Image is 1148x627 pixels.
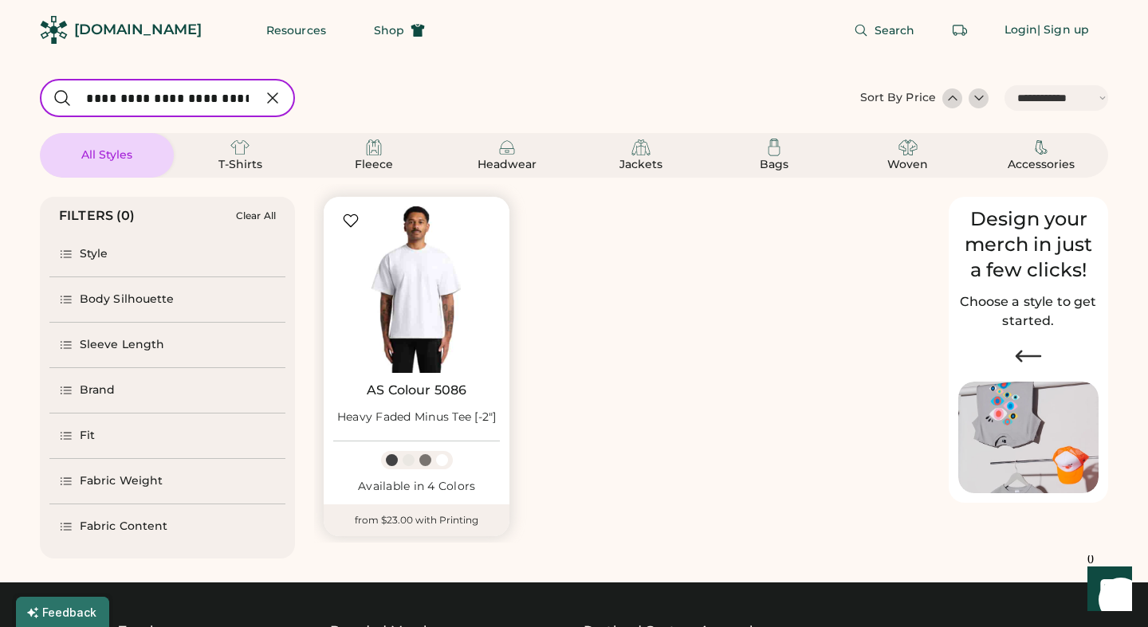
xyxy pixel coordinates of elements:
div: Fit [80,428,95,444]
div: Bags [738,157,810,173]
div: Login [1005,22,1038,38]
img: Jackets Icon [631,138,651,157]
div: Sleeve Length [80,337,164,353]
div: Available in 4 Colors [333,479,500,495]
img: Image of Lisa Congdon Eye Print on T-Shirt and Hat [958,382,1099,494]
div: Headwear [471,157,543,173]
div: Heavy Faded Minus Tee [-2"] [337,410,497,425]
div: Woven [872,157,944,173]
div: Design your merch in just a few clicks! [958,206,1099,283]
img: Headwear Icon [497,138,517,157]
div: from $23.00 with Printing [324,504,509,536]
img: Woven Icon [898,138,918,157]
div: Fabric Content [80,519,167,535]
img: T-Shirts Icon [230,138,250,157]
img: Accessories Icon [1032,138,1051,157]
button: Retrieve an order [944,14,976,46]
div: All Styles [71,147,143,163]
div: Fleece [338,157,410,173]
img: AS Colour 5086 Heavy Faded Minus Tee [-2"] [333,206,500,373]
img: Bags Icon [765,138,784,157]
div: Clear All [236,210,276,221]
div: Brand [80,382,116,398]
div: [DOMAIN_NAME] [74,20,202,40]
span: Shop [374,25,404,36]
button: Search [835,14,934,46]
a: AS Colour 5086 [367,382,466,398]
div: Body Silhouette [80,292,175,308]
div: Style [80,246,108,262]
div: Accessories [1005,157,1077,173]
div: | Sign up [1037,22,1089,38]
div: Sort By Price [860,90,936,106]
div: FILTERS (0) [59,206,136,225]
img: Fleece Icon [364,138,383,157]
div: Jackets [605,157,677,173]
iframe: Front Chat [1072,555,1141,624]
h2: Choose a style to get started. [958,292,1099,331]
div: Fabric Weight [80,473,163,489]
button: Resources [247,14,345,46]
span: Search [875,25,915,36]
button: Shop [355,14,444,46]
img: Rendered Logo - Screens [40,16,68,44]
div: T-Shirts [204,157,276,173]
